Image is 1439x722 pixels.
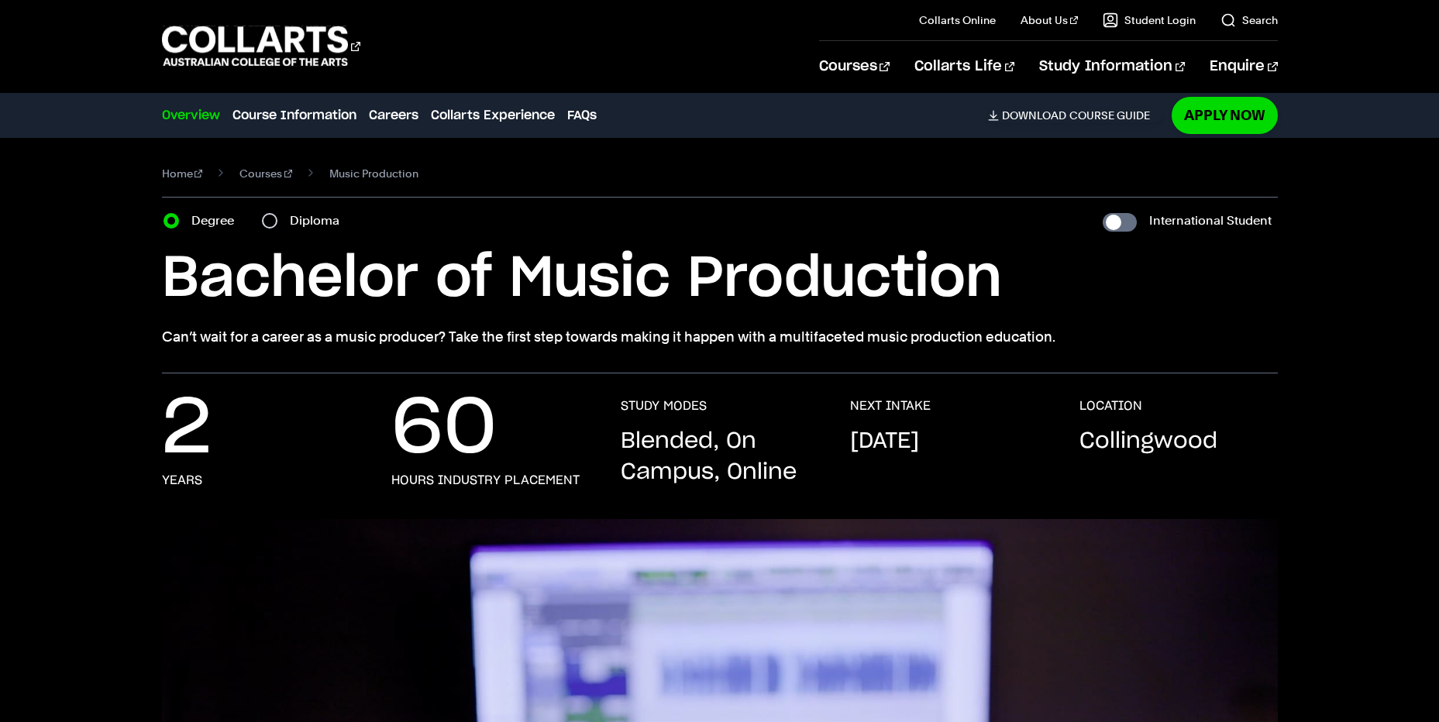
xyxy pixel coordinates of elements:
[162,244,1278,314] h1: Bachelor of Music Production
[1039,41,1185,92] a: Study Information
[232,106,356,125] a: Course Information
[1021,12,1078,28] a: About Us
[431,106,555,125] a: Collarts Experience
[1172,97,1278,133] a: Apply Now
[391,473,580,488] h3: hours industry placement
[567,106,597,125] a: FAQs
[1079,398,1142,414] h3: LOCATION
[1220,12,1278,28] a: Search
[1149,210,1272,232] label: International Student
[1079,426,1217,457] p: Collingwood
[369,106,418,125] a: Careers
[1210,41,1277,92] a: Enquire
[621,426,819,488] p: Blended, On Campus, Online
[1002,108,1066,122] span: Download
[621,398,707,414] h3: STUDY MODES
[239,163,292,184] a: Courses
[391,398,497,460] p: 60
[290,210,349,232] label: Diploma
[850,398,931,414] h3: NEXT INTAKE
[162,398,212,460] p: 2
[329,163,418,184] span: Music Production
[162,106,220,125] a: Overview
[1103,12,1196,28] a: Student Login
[191,210,243,232] label: Degree
[819,41,890,92] a: Courses
[850,426,919,457] p: [DATE]
[162,24,360,68] div: Go to homepage
[162,326,1278,348] p: Can’t wait for a career as a music producer? Take the first step towards making it happen with a ...
[914,41,1014,92] a: Collarts Life
[919,12,996,28] a: Collarts Online
[988,108,1162,122] a: DownloadCourse Guide
[162,163,203,184] a: Home
[162,473,202,488] h3: Years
